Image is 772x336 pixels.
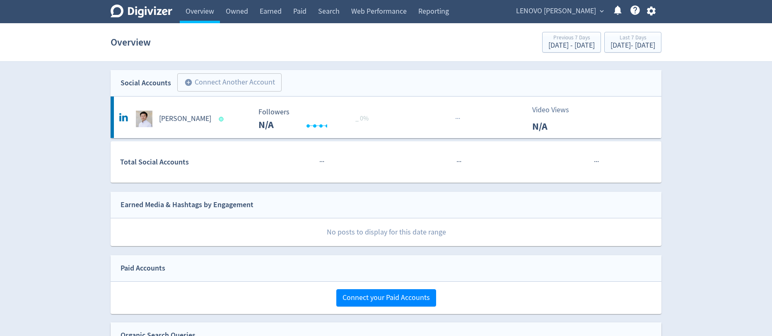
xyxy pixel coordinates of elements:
button: Previous 7 Days[DATE] - [DATE] [542,32,601,53]
a: Connect Another Account [171,75,282,92]
button: Connect your Paid Accounts [336,289,436,307]
p: No posts to display for this date range [111,218,661,246]
span: · [458,157,460,167]
button: LENOVO [PERSON_NAME] [513,5,606,18]
span: expand_more [598,7,606,15]
div: Earned Media & Hashtags by Engagement [121,199,253,211]
svg: Followers --- [254,108,379,130]
span: · [597,157,599,167]
span: add_circle [184,78,193,87]
span: · [321,157,323,167]
span: · [456,157,458,167]
span: · [457,114,458,124]
span: Data last synced: 4 Sep 2025, 6:02am (AEST) [219,117,226,121]
span: _ 0% [355,114,369,123]
img: George Toh undefined [136,111,152,127]
p: Video Views [532,104,580,116]
a: George Toh undefined[PERSON_NAME] Followers --- _ 0% Followers N/A ···Video ViewsN/A [111,97,661,138]
span: · [319,157,321,167]
div: [DATE] - [DATE] [610,42,655,49]
span: · [323,157,324,167]
div: Social Accounts [121,77,171,89]
button: Connect Another Account [177,73,282,92]
span: Connect your Paid Accounts [343,294,430,302]
h1: Overview [111,29,151,56]
div: Paid Accounts [121,262,165,274]
div: Last 7 Days [610,35,655,42]
span: · [460,157,461,167]
a: Connect your Paid Accounts [336,293,436,302]
div: Previous 7 Days [548,35,595,42]
p: N/A [532,119,580,134]
h5: [PERSON_NAME] [159,114,211,124]
span: · [594,157,596,167]
div: [DATE] - [DATE] [548,42,595,49]
button: Last 7 Days[DATE]- [DATE] [604,32,661,53]
span: · [458,114,460,124]
span: · [455,114,457,124]
span: · [596,157,597,167]
div: Total Social Accounts [120,156,252,168]
span: LENOVO [PERSON_NAME] [516,5,596,18]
